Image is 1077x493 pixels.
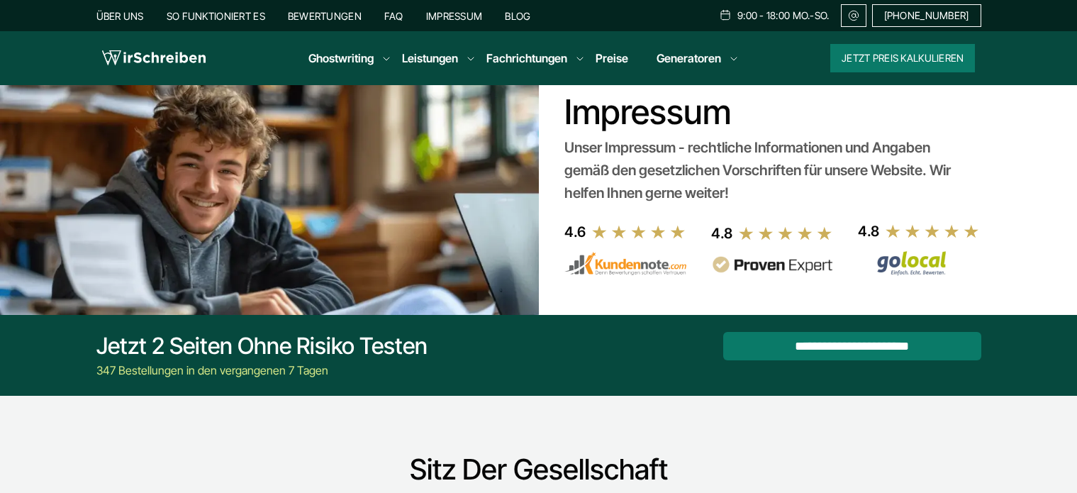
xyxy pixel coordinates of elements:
[167,10,265,22] a: So funktioniert es
[872,4,981,27] a: [PHONE_NUMBER]
[402,50,458,67] a: Leistungen
[96,332,428,360] div: Jetzt 2 Seiten ohne Risiko testen
[564,136,975,204] div: Unser Impressum - rechtliche Informationen und Angaben gemäß den gesetzlichen Vorschriften für un...
[96,453,981,487] h2: Sitz Der Gesellschaft
[564,252,686,276] img: kundennote
[711,256,833,274] img: provenexpert reviews
[102,48,206,69] img: logo wirschreiben
[847,10,860,21] img: Email
[596,51,628,65] a: Preise
[738,226,833,241] img: stars
[591,224,686,240] img: stars
[426,10,483,22] a: Impressum
[719,9,732,21] img: Schedule
[737,10,830,21] span: 9:00 - 18:00 Mo.-So.
[884,10,969,21] span: [PHONE_NUMBER]
[711,222,732,245] div: 4.8
[858,220,879,243] div: 4.8
[384,10,403,22] a: FAQ
[505,10,530,22] a: Blog
[657,50,721,67] a: Generatoren
[830,44,975,72] button: Jetzt Preis kalkulieren
[486,50,567,67] a: Fachrichtungen
[96,362,428,379] div: 347 Bestellungen in den vergangenen 7 Tagen
[564,221,586,243] div: 4.6
[288,10,362,22] a: Bewertungen
[885,223,980,239] img: stars
[858,250,980,276] img: Wirschreiben Bewertungen
[308,50,374,67] a: Ghostwriting
[96,10,144,22] a: Über uns
[564,92,975,132] h1: Impressum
